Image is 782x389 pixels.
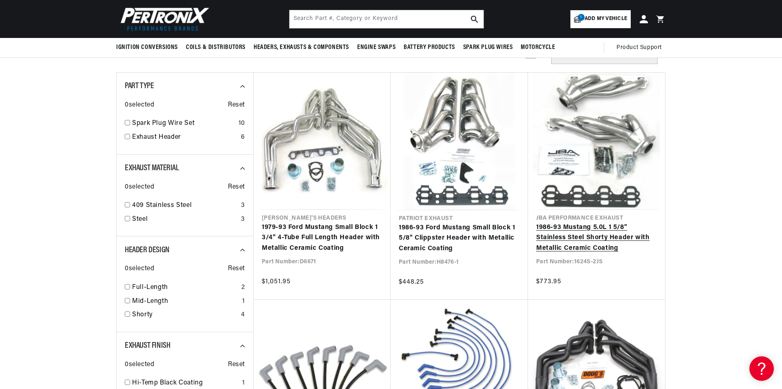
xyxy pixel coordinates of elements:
[125,342,170,350] span: Exhaust Finish
[132,282,238,293] a: Full-Length
[357,43,395,52] span: Engine Swaps
[241,282,245,293] div: 2
[125,164,179,172] span: Exhaust Material
[242,296,245,307] div: 1
[521,43,555,52] span: Motorcycle
[132,118,235,129] a: Spark Plug Wire Set
[570,10,631,28] a: 1Add my vehicle
[353,38,400,57] summary: Engine Swaps
[241,200,245,211] div: 3
[132,296,239,307] a: Mid-Length
[116,38,182,57] summary: Ignition Conversions
[125,360,154,370] span: 0 selected
[262,222,382,254] a: 1979-93 Ford Mustang Small Block 1 3/4" 4-Tube Full Length Header with Metallic Ceramic Coating
[466,10,484,28] button: search button
[125,264,154,274] span: 0 selected
[536,222,657,254] a: 1986-93 Mustang 5.0L 1 5/8" Stainless Steel Shorty Header with Metallic Ceramic Coating
[289,10,484,28] input: Search Part #, Category or Keyword
[228,100,245,111] span: Reset
[239,118,245,129] div: 10
[241,214,245,225] div: 3
[228,264,245,274] span: Reset
[399,223,520,254] a: 1986-93 Ford Mustang Small Block 1 5/8" Clippster Header with Metallic Ceramic Coating
[125,246,170,254] span: Header Design
[241,310,245,320] div: 4
[132,310,238,320] a: Shorty
[228,182,245,193] span: Reset
[228,360,245,370] span: Reset
[242,378,245,389] div: 1
[616,38,666,58] summary: Product Support
[400,38,459,57] summary: Battery Products
[585,15,627,23] span: Add my vehicle
[463,43,513,52] span: Spark Plug Wires
[241,132,245,143] div: 6
[125,100,154,111] span: 0 selected
[116,5,210,33] img: Pertronix
[182,38,250,57] summary: Coils & Distributors
[616,43,662,52] span: Product Support
[116,43,178,52] span: Ignition Conversions
[132,214,238,225] a: Steel
[186,43,245,52] span: Coils & Distributors
[125,82,154,90] span: Part Type
[254,43,349,52] span: Headers, Exhausts & Components
[459,38,517,57] summary: Spark Plug Wires
[578,14,585,21] span: 1
[250,38,353,57] summary: Headers, Exhausts & Components
[132,132,238,143] a: Exhaust Header
[132,200,238,211] a: 409 Stainless Steel
[517,38,559,57] summary: Motorcycle
[132,378,239,389] a: Hi-Temp Black Coating
[404,43,455,52] span: Battery Products
[125,182,154,193] span: 0 selected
